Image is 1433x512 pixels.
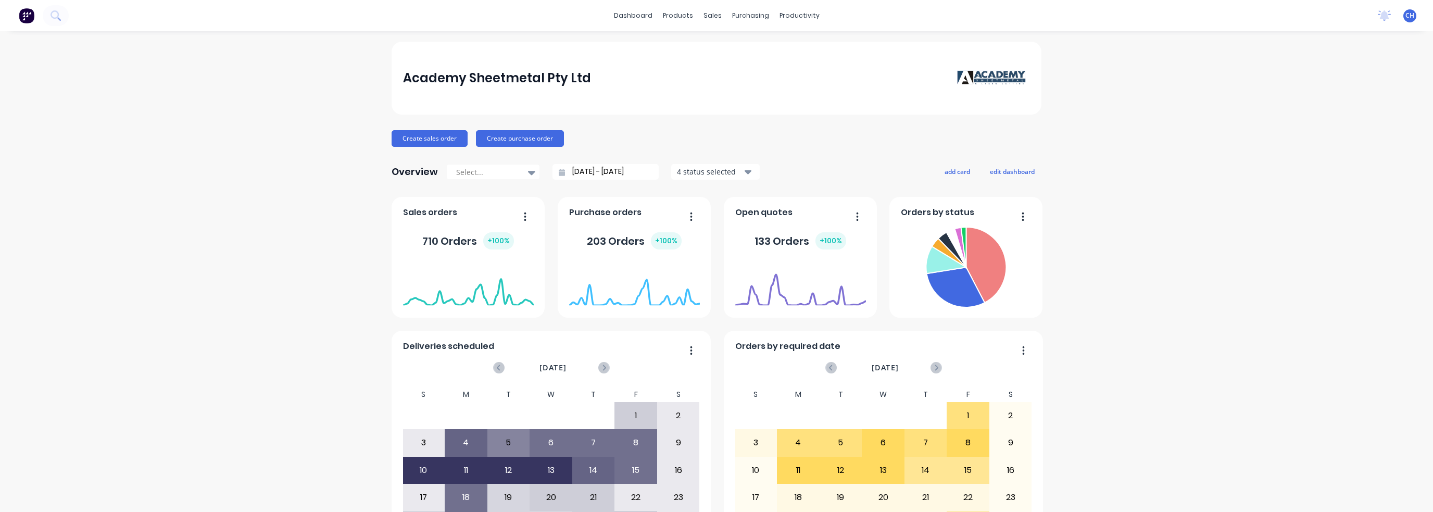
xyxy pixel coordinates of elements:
div: 710 Orders [422,232,514,249]
div: 17 [403,484,445,510]
div: 3 [403,430,445,456]
div: F [947,387,989,402]
div: 2 [658,403,699,429]
div: 23 [658,484,699,510]
img: Factory [19,8,34,23]
a: dashboard [609,8,658,23]
div: sales [698,8,727,23]
span: Purchase orders [569,206,642,219]
div: 20 [530,484,572,510]
div: 18 [445,484,487,510]
div: 4 status selected [677,166,743,177]
div: 5 [820,430,862,456]
div: T [820,387,862,402]
div: 23 [990,484,1032,510]
div: S [735,387,777,402]
div: 10 [403,457,445,483]
div: 12 [488,457,530,483]
span: Open quotes [735,206,793,219]
div: 8 [615,430,657,456]
div: Academy Sheetmetal Pty Ltd [403,68,591,89]
div: T [572,387,615,402]
div: M [445,387,487,402]
div: 6 [530,430,572,456]
div: 10 [735,457,777,483]
div: 16 [990,457,1032,483]
span: CH [1405,11,1414,20]
div: 1 [615,403,657,429]
div: productivity [774,8,825,23]
img: Academy Sheetmetal Pty Ltd [957,70,1030,86]
div: 9 [990,430,1032,456]
div: 4 [777,430,819,456]
div: 4 [445,430,487,456]
div: F [614,387,657,402]
div: S [403,387,445,402]
div: 9 [658,430,699,456]
div: 13 [862,457,904,483]
div: 14 [905,457,947,483]
div: 2 [990,403,1032,429]
button: edit dashboard [983,165,1041,178]
div: 22 [947,484,989,510]
span: Orders by required date [735,340,840,353]
div: 12 [820,457,862,483]
div: purchasing [727,8,774,23]
div: 19 [820,484,862,510]
div: 14 [573,457,614,483]
div: W [862,387,904,402]
span: [DATE] [539,362,567,373]
div: 22 [615,484,657,510]
div: 7 [573,430,614,456]
div: T [904,387,947,402]
button: Create purchase order [476,130,564,147]
div: 15 [947,457,989,483]
div: 1 [947,403,989,429]
button: 4 status selected [671,164,760,180]
div: 15 [615,457,657,483]
div: 21 [573,484,614,510]
div: 20 [862,484,904,510]
div: 5 [488,430,530,456]
span: Sales orders [403,206,457,219]
div: 8 [947,430,989,456]
div: 203 Orders [587,232,682,249]
div: Overview [392,161,438,182]
div: products [658,8,698,23]
div: 17 [735,484,777,510]
span: [DATE] [872,362,899,373]
button: Create sales order [392,130,468,147]
div: 6 [862,430,904,456]
div: S [657,387,700,402]
div: 21 [905,484,947,510]
div: 133 Orders [755,232,846,249]
div: T [487,387,530,402]
div: 13 [530,457,572,483]
div: 16 [658,457,699,483]
div: 7 [905,430,947,456]
div: S [989,387,1032,402]
button: add card [938,165,977,178]
span: Orders by status [901,206,974,219]
div: + 100 % [483,232,514,249]
div: + 100 % [651,232,682,249]
div: + 100 % [815,232,846,249]
div: 11 [445,457,487,483]
div: W [530,387,572,402]
div: 11 [777,457,819,483]
div: M [777,387,820,402]
div: 19 [488,484,530,510]
div: 18 [777,484,819,510]
div: 3 [735,430,777,456]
